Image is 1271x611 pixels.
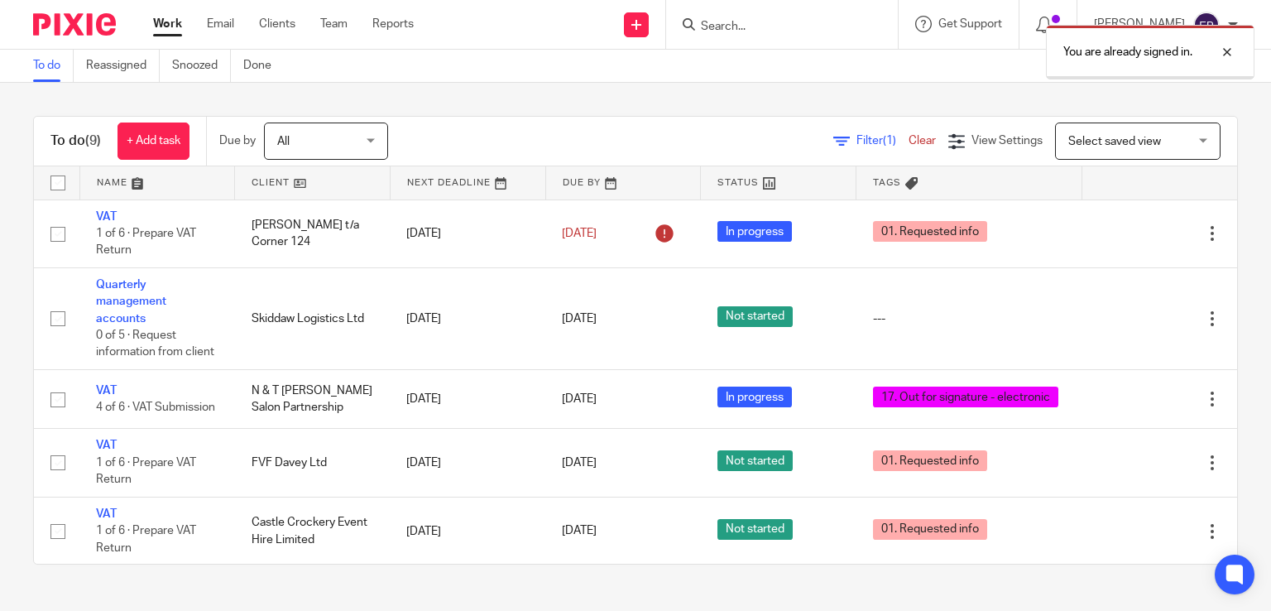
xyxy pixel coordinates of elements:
h1: To do [50,132,101,150]
span: Select saved view [1068,136,1161,147]
td: [DATE] [390,200,545,267]
a: Clients [259,16,295,32]
span: 01. Requested info [873,519,987,540]
a: VAT [96,211,117,223]
td: N & T [PERSON_NAME] Salon Partnership [235,370,391,429]
span: (9) [85,134,101,147]
a: Reassigned [86,50,160,82]
td: FVF Davey Ltd [235,429,391,497]
td: [DATE] [390,497,545,565]
td: [DATE] [390,267,545,369]
span: [DATE] [562,457,597,469]
img: svg%3E [1193,12,1220,38]
span: In progress [717,387,792,407]
td: Skiddaw Logistics Ltd [235,267,391,369]
span: All [277,136,290,147]
span: In progress [717,221,792,242]
a: VAT [96,508,117,520]
span: 1 of 6 · Prepare VAT Return [96,457,196,486]
td: [PERSON_NAME] t/a Corner 124 [235,200,391,267]
span: [DATE] [562,313,597,325]
span: Filter [856,135,909,147]
span: Not started [717,306,793,327]
span: View Settings [971,135,1043,147]
td: [DATE] [390,370,545,429]
a: Work [153,16,182,32]
span: 1 of 6 · Prepare VAT Return [96,526,196,555]
a: + Add task [118,123,189,160]
span: 1 of 6 · Prepare VAT Return [96,228,196,257]
span: Tags [873,178,901,187]
span: 01. Requested info [873,221,987,242]
span: (1) [883,135,896,147]
span: [DATE] [562,228,597,239]
a: VAT [96,440,117,451]
a: VAT [96,385,117,397]
a: Email [207,16,234,32]
span: 17. Out for signature - electronic [873,387,1058,407]
a: Done [243,50,284,82]
div: --- [873,310,1066,327]
p: Due by [219,132,256,149]
span: Not started [717,519,793,540]
span: [DATE] [562,526,597,537]
a: To do [33,50,74,82]
td: [DATE] [390,429,545,497]
p: You are already signed in. [1063,44,1192,60]
span: 01. Requested info [873,450,987,471]
a: Quarterly management accounts [96,279,166,325]
span: 4 of 6 · VAT Submission [96,402,215,413]
span: 0 of 5 · Request information from client [96,330,214,358]
span: [DATE] [562,393,597,405]
img: Pixie [33,13,116,36]
a: Reports [372,16,414,32]
span: Not started [717,450,793,471]
a: Snoozed [172,50,231,82]
a: Team [320,16,348,32]
td: Castle Crockery Event Hire Limited [235,497,391,565]
a: Clear [909,135,936,147]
